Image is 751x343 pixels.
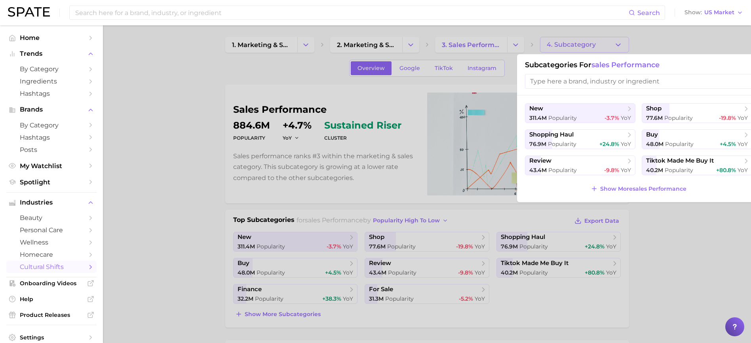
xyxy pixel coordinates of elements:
button: shopping haul76.9m Popularity+24.8% YoY [525,129,635,149]
span: Spotlight [20,178,83,186]
span: 77.6m [646,114,663,121]
button: review43.4m Popularity-9.8% YoY [525,155,635,175]
span: YoY [738,167,748,174]
span: Posts [20,146,83,153]
span: YoY [738,140,748,148]
a: Spotlight [6,176,97,188]
a: by Category [6,119,97,131]
a: cultural shifts [6,261,97,273]
button: Trends [6,48,97,60]
span: by Category [20,65,83,73]
span: Hashtags [20,134,83,141]
span: +24.8% [599,140,619,148]
span: -19.8% [719,114,736,121]
span: tiktok made me buy it [646,157,714,165]
span: Onboarding Videos [20,280,83,287]
span: personal care [20,226,83,234]
span: Product Releases [20,311,83,318]
span: shop [646,105,662,112]
span: Popularity [548,140,576,148]
span: shopping haul [529,131,574,138]
a: Posts [6,144,97,156]
input: Search here for a brand, industry, or ingredient [74,6,629,19]
span: cultural shifts [20,263,83,271]
span: -3.7% [605,114,619,121]
a: wellness [6,236,97,248]
span: YoY [738,114,748,121]
span: YoY [621,167,631,174]
span: Ingredients [20,78,83,85]
a: Product Releases [6,309,97,321]
span: Popularity [665,140,694,148]
span: beauty [20,214,83,222]
a: beauty [6,212,97,224]
span: Popularity [665,167,693,174]
button: new311.4m Popularity-3.7% YoY [525,103,635,123]
span: Help [20,296,83,303]
button: Show Moresales performance [589,183,688,194]
span: 40.2m [646,167,663,174]
span: US Market [704,10,734,15]
a: personal care [6,224,97,236]
span: Trends [20,50,83,57]
a: Home [6,32,97,44]
span: 76.9m [529,140,546,148]
span: +80.8% [716,167,736,174]
button: Industries [6,197,97,208]
span: Popularity [548,167,577,174]
span: review [529,157,551,165]
a: My Watchlist [6,160,97,172]
span: buy [646,131,658,138]
a: Help [6,293,97,305]
a: Onboarding Videos [6,277,97,289]
a: by Category [6,63,97,75]
a: Hashtags [6,131,97,144]
span: +4.5% [720,140,736,148]
span: Settings [20,334,83,341]
span: Hashtags [20,90,83,97]
span: Popularity [548,114,577,121]
span: by Category [20,121,83,129]
span: Industries [20,199,83,206]
a: homecare [6,248,97,261]
span: new [529,105,543,112]
a: Ingredients [6,75,97,87]
span: wellness [20,239,83,246]
span: YoY [621,140,631,148]
button: Brands [6,104,97,116]
span: homecare [20,251,83,258]
span: Home [20,34,83,42]
a: Hashtags [6,87,97,100]
span: -9.8% [604,167,619,174]
span: Brands [20,106,83,113]
span: Show [684,10,702,15]
span: Search [637,9,660,17]
span: Popularity [664,114,693,121]
span: YoY [621,114,631,121]
span: My Watchlist [20,162,83,170]
span: 311.4m [529,114,547,121]
button: ShowUS Market [683,8,745,18]
span: sales performance [591,61,660,69]
img: SPATE [8,7,50,17]
span: 43.4m [529,167,547,174]
span: Show More sales performance [600,186,686,192]
span: 48.0m [646,140,664,148]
